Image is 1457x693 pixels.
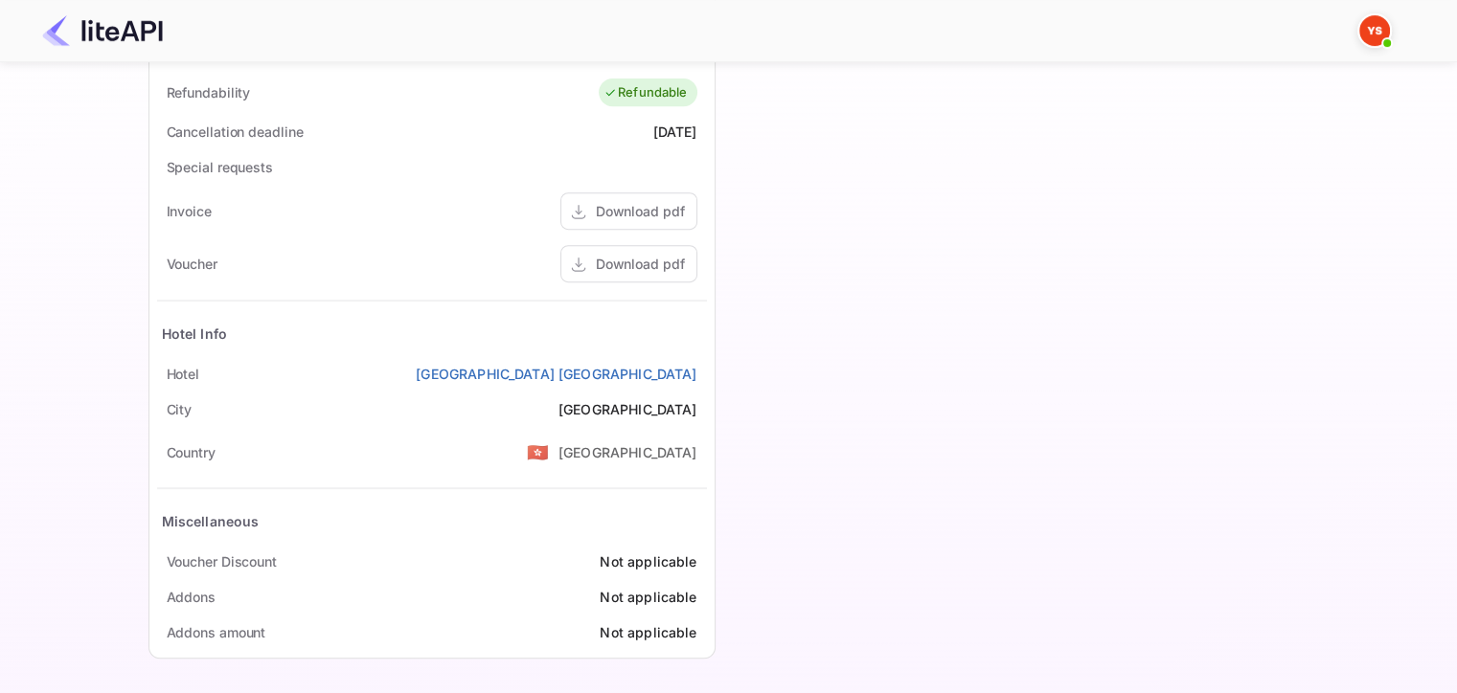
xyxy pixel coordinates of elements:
[167,364,200,384] div: Hotel
[167,122,304,142] div: Cancellation deadline
[1359,15,1390,46] img: Yandex Support
[600,587,696,607] div: Not applicable
[596,201,685,221] div: Download pdf
[653,122,697,142] div: [DATE]
[167,442,216,462] div: Country
[558,399,697,419] div: [GEOGRAPHIC_DATA]
[167,551,277,571] div: Voucher Discount
[42,15,163,46] img: LiteAPI Logo
[600,551,696,571] div: Not applicable
[600,622,696,642] div: Not applicable
[162,324,228,344] div: Hotel Info
[416,364,696,384] a: [GEOGRAPHIC_DATA] [GEOGRAPHIC_DATA]
[167,399,193,419] div: City
[527,435,549,469] span: United States
[162,511,260,531] div: Miscellaneous
[167,587,216,607] div: Addons
[558,442,697,462] div: [GEOGRAPHIC_DATA]
[167,254,217,274] div: Voucher
[596,254,685,274] div: Download pdf
[167,82,251,102] div: Refundability
[167,157,273,177] div: Special requests
[167,201,212,221] div: Invoice
[603,83,688,102] div: Refundable
[167,622,266,642] div: Addons amount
